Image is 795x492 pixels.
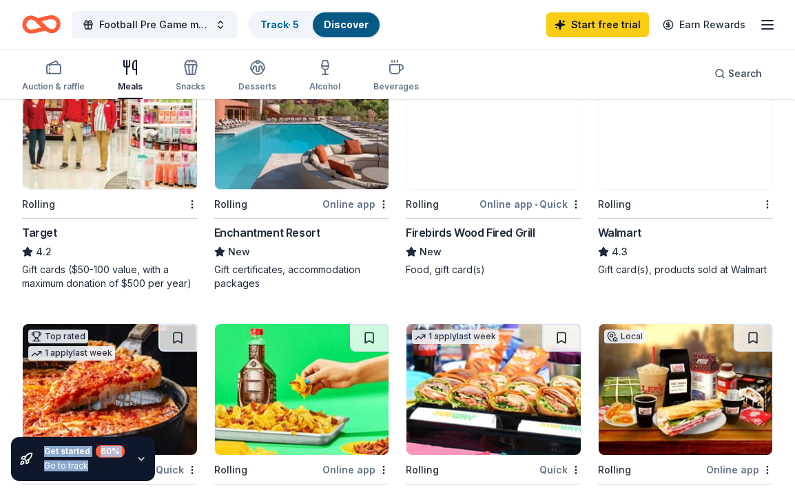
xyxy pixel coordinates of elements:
[598,58,774,277] a: Image for Walmart2 applieslast weekRollingWalmart4.3Gift card(s), products sold at Walmart
[23,324,197,455] img: Image for Lou Malnati's Pizzeria
[322,461,389,478] div: Online app
[598,224,641,241] div: Walmart
[604,330,646,343] div: Local
[535,199,537,210] span: •
[23,58,197,189] img: Image for Target
[598,263,774,277] div: Gift card(s), products sold at Walmart
[373,81,419,92] div: Beverages
[214,263,390,290] div: Gift certificates, accommodation packages
[728,65,762,82] span: Search
[214,196,247,213] div: Rolling
[406,224,535,241] div: Firebirds Wood Fired Grill
[22,54,85,99] button: Auction & raffle
[176,81,205,92] div: Snacks
[28,330,88,343] div: Top rated
[36,244,52,260] span: 4.2
[238,54,276,99] button: Desserts
[599,324,773,455] img: Image for Lee's Sandwiches
[22,58,198,290] a: Image for Target4 applieslast weekRollingTarget4.2Gift cards ($50-100 value, with a maximum donat...
[96,445,125,458] div: 60 %
[214,224,320,241] div: Enchantment Resort
[373,54,419,99] button: Beverages
[238,81,276,92] div: Desserts
[215,58,389,189] img: Image for Enchantment Resort
[599,58,773,189] img: Image for Walmart
[479,195,581,213] div: Online app Quick
[260,19,299,30] a: Track· 5
[654,12,754,37] a: Earn Rewards
[598,462,631,478] div: Rolling
[420,244,442,260] span: New
[406,263,581,277] div: Food, gift card(s)
[99,17,209,33] span: Football Pre Game meals
[539,461,581,478] div: Quick
[406,462,439,478] div: Rolling
[412,330,499,344] div: 1 apply last week
[706,461,773,478] div: Online app
[22,81,85,92] div: Auction & raffle
[406,58,581,189] img: Image for Firebirds Wood Fired Grill
[324,19,369,30] a: Discover
[118,54,143,99] button: Meals
[598,196,631,213] div: Rolling
[309,54,340,99] button: Alcohol
[22,263,198,290] div: Gift cards ($50-100 value, with a maximum donation of $500 per year)
[72,11,237,39] button: Football Pre Game meals
[612,244,628,260] span: 4.3
[309,81,340,92] div: Alcohol
[176,54,205,99] button: Snacks
[44,445,125,458] div: Get started
[406,58,581,277] a: Image for Firebirds Wood Fired Grill2 applieslast weekRollingOnline app•QuickFirebirds Wood Fired...
[546,12,649,37] a: Start free trial
[22,8,61,41] a: Home
[406,324,581,455] img: Image for Subway
[214,58,390,290] a: Image for Enchantment Resort 2 applieslast weekLocalRollingOnline appEnchantment ResortNewGift ce...
[703,60,773,87] button: Search
[215,324,389,455] img: Image for Jacksons Food Stores
[248,11,381,39] button: Track· 5Discover
[118,81,143,92] div: Meals
[322,195,389,213] div: Online app
[406,196,439,213] div: Rolling
[22,224,57,241] div: Target
[228,244,250,260] span: New
[28,346,115,361] div: 1 apply last week
[22,196,55,213] div: Rolling
[44,460,125,471] div: Go to track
